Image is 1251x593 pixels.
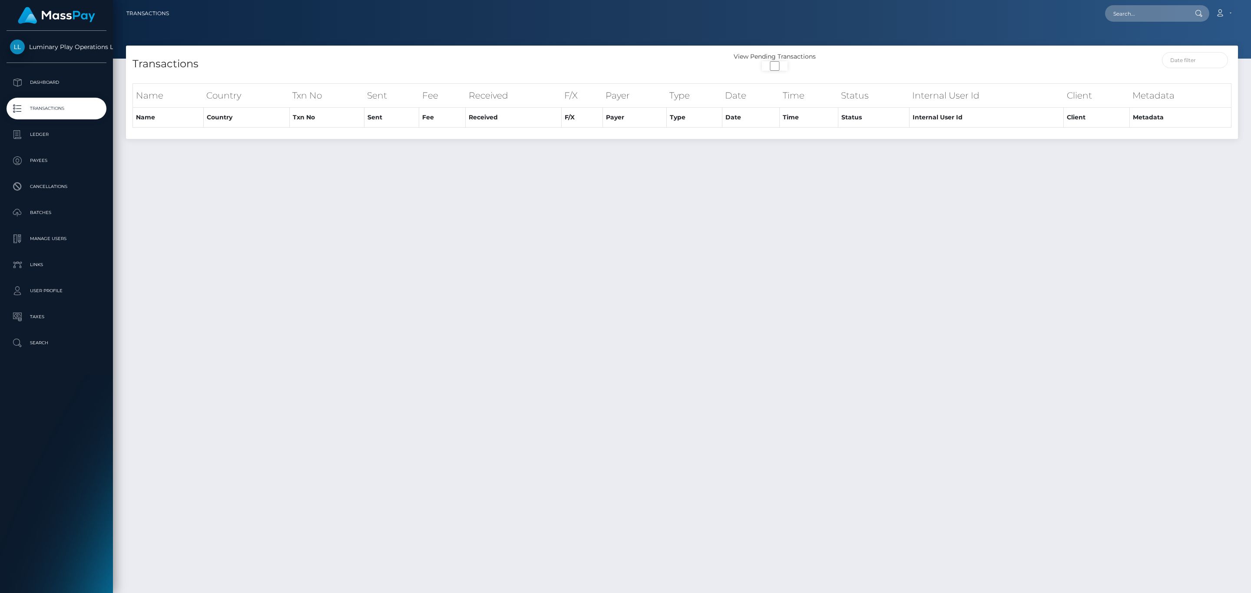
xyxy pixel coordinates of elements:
[10,310,103,323] p: Taxes
[666,108,722,128] th: Type
[602,108,666,128] th: Payer
[780,83,838,107] th: Time
[722,108,779,128] th: Date
[1129,108,1231,128] th: Metadata
[133,83,204,107] th: Name
[7,176,106,198] a: Cancellations
[289,83,364,107] th: Txn No
[10,258,103,271] p: Links
[1105,5,1187,22] input: Search...
[10,232,103,245] p: Manage Users
[132,56,675,72] h4: Transactions
[203,108,289,128] th: Country
[419,108,466,128] th: Fee
[10,154,103,167] p: Payees
[7,124,106,145] a: Ledger
[289,108,364,128] th: Txn No
[10,206,103,219] p: Batches
[10,180,103,193] p: Cancellations
[7,43,106,51] span: Luminary Play Operations Limited
[7,254,106,276] a: Links
[1129,83,1231,107] th: Metadata
[722,83,779,107] th: Date
[7,72,106,93] a: Dashboard
[7,98,106,119] a: Transactions
[10,40,25,54] img: Luminary Play Operations Limited
[561,108,602,128] th: F/X
[466,108,562,128] th: Received
[561,83,602,107] th: F/X
[602,83,666,107] th: Payer
[419,83,466,107] th: Fee
[909,83,1063,107] th: Internal User Id
[7,150,106,171] a: Payees
[838,83,909,107] th: Status
[1064,108,1129,128] th: Client
[7,306,106,328] a: Taxes
[364,108,419,128] th: Sent
[18,7,95,24] img: MassPay Logo
[10,76,103,89] p: Dashboard
[666,83,722,107] th: Type
[7,280,106,302] a: User Profile
[133,108,204,128] th: Name
[10,284,103,297] p: User Profile
[203,83,289,107] th: Country
[7,202,106,224] a: Batches
[682,52,867,61] div: View Pending Transactions
[909,108,1063,128] th: Internal User Id
[10,128,103,141] p: Ledger
[838,108,909,128] th: Status
[10,102,103,115] p: Transactions
[780,108,838,128] th: Time
[1064,83,1129,107] th: Client
[1162,52,1228,68] input: Date filter
[364,83,419,107] th: Sent
[7,228,106,250] a: Manage Users
[7,332,106,354] a: Search
[466,83,562,107] th: Received
[126,4,169,23] a: Transactions
[10,336,103,349] p: Search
